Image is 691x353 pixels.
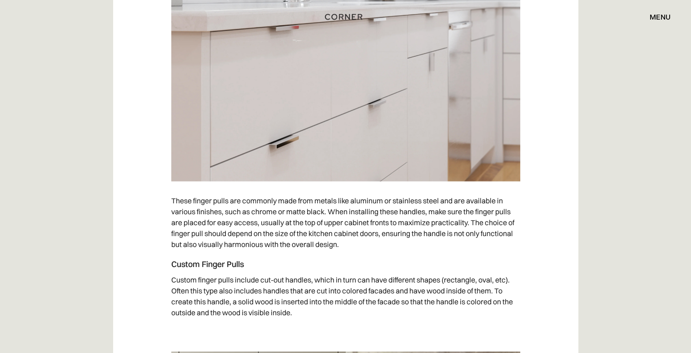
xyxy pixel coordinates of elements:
[171,191,520,254] p: These finger pulls are commonly made from metals like aluminum or stainless steel and are availab...
[171,259,520,270] h4: Custom Finger Pulls
[319,11,372,23] a: home
[171,270,520,323] p: Custom finger pulls include cut-out handles, which in turn can have different shapes (rectangle, ...
[650,13,671,20] div: menu
[641,9,671,25] div: menu
[171,323,520,343] p: ‍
